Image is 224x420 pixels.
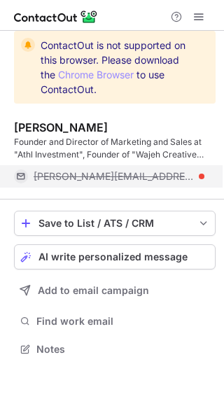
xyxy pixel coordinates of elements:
[41,38,190,97] span: ContactOut is not supported on this browser. Please download the to use ContactOut.
[14,339,216,359] button: Notes
[14,120,108,134] div: [PERSON_NAME]
[14,8,98,25] img: ContactOut v5.3.10
[38,218,191,229] div: Save to List / ATS / CRM
[14,211,216,236] button: save-profile-one-click
[14,278,216,303] button: Add to email campaign
[58,69,134,80] a: Chrome Browser
[38,285,149,296] span: Add to email campaign
[14,136,216,161] div: Founder and Director of Marketing and Sales at "Athl Investment", Founder of "Wajeh Creative Agen...
[36,315,210,328] span: Find work email
[34,170,194,183] span: [PERSON_NAME][EMAIL_ADDRESS][PERSON_NAME][DOMAIN_NAME]
[14,244,216,269] button: AI write personalized message
[38,251,188,262] span: AI write personalized message
[14,311,216,331] button: Find work email
[21,38,35,52] img: warning
[36,343,210,356] span: Notes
